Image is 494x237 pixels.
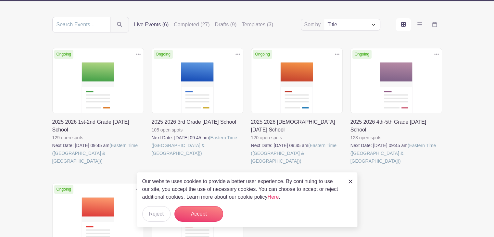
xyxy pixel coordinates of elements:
label: Completed (27) [174,21,209,29]
p: Our website uses cookies to provide a better user experience. By continuing to use our site, you ... [142,178,342,201]
button: Reject [142,206,171,222]
button: Accept [174,206,223,222]
div: order and view [396,18,442,31]
input: Search Events... [52,17,110,32]
div: filters [134,21,273,29]
label: Drafts (9) [215,21,237,29]
label: Sort by [304,21,323,29]
label: Templates (3) [242,21,273,29]
img: close_button-5f87c8562297e5c2d7936805f587ecaba9071eb48480494691a3f1689db116b3.svg [348,180,352,183]
a: Here [268,194,279,200]
label: Live Events (6) [134,21,169,29]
